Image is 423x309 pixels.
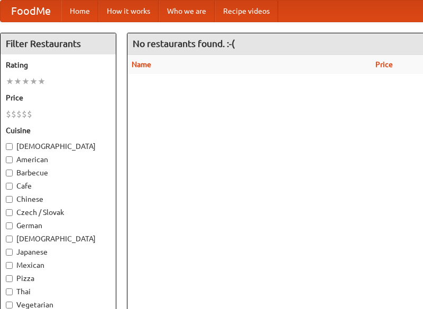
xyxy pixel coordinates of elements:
input: American [6,156,13,163]
h5: Rating [6,60,111,70]
input: Thai [6,288,13,295]
li: ★ [30,76,38,87]
input: Vegetarian [6,302,13,308]
label: Cafe [6,181,111,191]
h5: Price [6,92,111,103]
input: [DEMOGRAPHIC_DATA] [6,143,13,150]
input: Mexican [6,262,13,269]
a: Name [132,60,151,69]
input: [DEMOGRAPHIC_DATA] [6,236,13,242]
a: Recipe videos [215,1,278,22]
input: German [6,222,13,229]
ng-pluralize: No restaurants found. :-( [133,39,235,49]
li: ★ [6,76,14,87]
a: How it works [98,1,159,22]
label: [DEMOGRAPHIC_DATA] [6,141,111,152]
a: Price [375,60,393,69]
li: $ [11,108,16,120]
li: $ [27,108,32,120]
a: Who we are [159,1,215,22]
li: $ [16,108,22,120]
input: Japanese [6,249,13,256]
label: Chinese [6,194,111,204]
input: Chinese [6,196,13,203]
label: Thai [6,286,111,297]
li: ★ [14,76,22,87]
li: $ [22,108,27,120]
input: Cafe [6,183,13,190]
label: Pizza [6,273,111,284]
label: Barbecue [6,167,111,178]
h4: Filter Restaurants [1,33,116,54]
input: Czech / Slovak [6,209,13,216]
li: ★ [38,76,45,87]
label: German [6,220,111,231]
a: Home [61,1,98,22]
li: $ [6,108,11,120]
label: [DEMOGRAPHIC_DATA] [6,233,111,244]
label: American [6,154,111,165]
label: Czech / Slovak [6,207,111,218]
a: FoodMe [1,1,61,22]
h5: Cuisine [6,125,111,136]
label: Mexican [6,260,111,270]
li: ★ [22,76,30,87]
input: Pizza [6,275,13,282]
label: Japanese [6,247,111,257]
input: Barbecue [6,170,13,176]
